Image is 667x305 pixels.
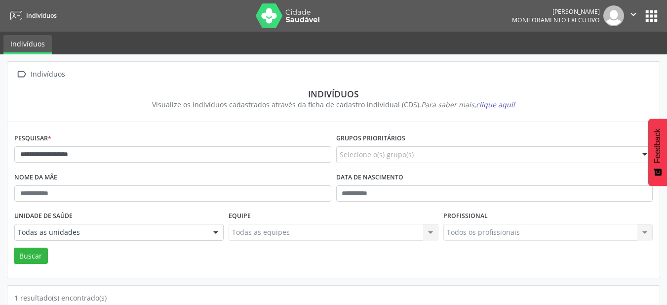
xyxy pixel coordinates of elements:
a:  Indivíduos [14,67,67,82]
span: Todas as unidades [18,227,203,237]
button: apps [643,7,660,25]
label: Pesquisar [14,131,51,146]
label: Nome da mãe [14,170,57,185]
span: Indivíduos [26,11,57,20]
div: Indivíduos [21,88,646,99]
button: Buscar [14,248,48,264]
label: Unidade de saúde [14,209,73,224]
i:  [14,67,29,82]
a: Indivíduos [7,7,57,24]
span: Monitoramento Executivo [512,16,600,24]
span: Selecione o(s) grupo(s) [340,149,414,160]
img: img [603,5,624,26]
button:  [624,5,643,26]
button: Feedback - Mostrar pesquisa [648,119,667,186]
div: Visualize os indivíduos cadastrados através da ficha de cadastro individual (CDS). [21,99,646,110]
label: Equipe [229,209,251,224]
span: Feedback [653,129,662,163]
span: clique aqui! [476,100,515,109]
label: Grupos prioritários [336,131,405,146]
label: Data de nascimento [336,170,403,185]
div: 1 resultado(s) encontrado(s) [14,293,653,303]
i:  [628,9,639,20]
i: Para saber mais, [421,100,515,109]
div: [PERSON_NAME] [512,7,600,16]
a: Indivíduos [3,35,52,54]
div: Indivíduos [29,67,67,82]
label: Profissional [443,209,488,224]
